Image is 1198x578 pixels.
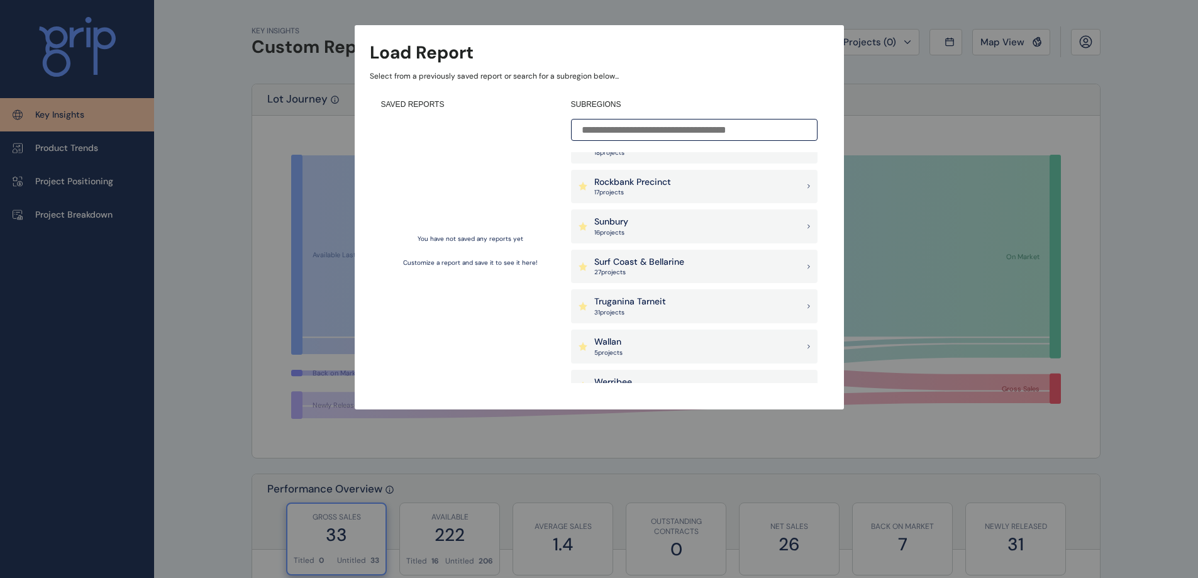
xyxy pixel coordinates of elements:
p: 31 project s [594,308,666,317]
p: 27 project s [594,268,684,277]
p: You have not saved any reports yet [418,235,523,243]
h3: Load Report [370,40,474,65]
p: Sunbury [594,216,628,228]
p: 18 project s [594,148,665,157]
p: Select from a previously saved report or search for a subregion below... [370,71,829,82]
p: Rockbank Precinct [594,176,671,189]
h4: SUBREGIONS [571,99,818,110]
p: Surf Coast & Bellarine [594,256,684,269]
p: 17 project s [594,188,671,197]
p: Customize a report and save it to see it here! [403,258,538,267]
p: 5 project s [594,348,623,357]
p: 16 project s [594,228,628,237]
p: Werribee [594,376,632,389]
h4: SAVED REPORTS [381,99,560,110]
p: Wallan [594,336,623,348]
p: Truganina Tarneit [594,296,666,308]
